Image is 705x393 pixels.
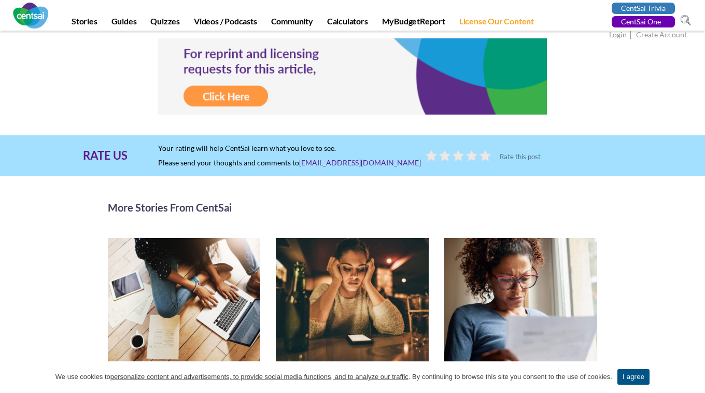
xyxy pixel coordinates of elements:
[376,16,452,31] a: MyBudgetReport
[617,369,650,385] a: I agree
[108,238,261,361] img: How Money Savvy Are You?
[609,30,627,41] a: Login
[105,16,143,31] a: Guides
[276,238,429,361] img: 5 Top Tips for Dealing With Money Anxiety
[188,16,263,31] a: Videos / Podcasts
[108,200,598,215] h2: More Stories From CentSai
[444,238,597,361] img: Financial Anxiety: How to Not Stress About Money
[144,16,186,31] a: Quizzes
[65,16,104,31] a: Stories
[453,16,540,31] a: License Our Content
[13,3,48,29] img: CentSai
[158,38,547,115] img: Cnt-Lic-Banner-Desktop.png
[110,373,408,381] u: personalize content and advertisements, to provide social media functions, and to analyze our tra...
[612,16,675,27] a: CentSai One
[158,141,426,155] span: Your rating will help CentSai learn what you love to see.
[612,3,675,14] a: CentSai Trivia
[108,294,261,303] a: How Money Savvy Are You?
[276,294,429,303] a: 5 Top Tips for Dealing With Money Anxiety
[83,147,128,163] label: RATE US
[55,372,612,382] span: We use cookies to . By continuing to browse this site you consent to the use of cookies.
[636,30,687,41] a: Create Account
[265,16,319,31] a: Community
[321,16,374,31] a: Calculators
[687,372,697,382] a: I agree
[299,158,421,167] a: [EMAIL_ADDRESS][DOMAIN_NAME]
[497,152,543,161] span: Rate this post
[158,155,426,171] span: Please send your thoughts and comments to
[628,29,634,41] span: |
[444,294,597,303] a: Financial Anxiety: How to Not Stress About Money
